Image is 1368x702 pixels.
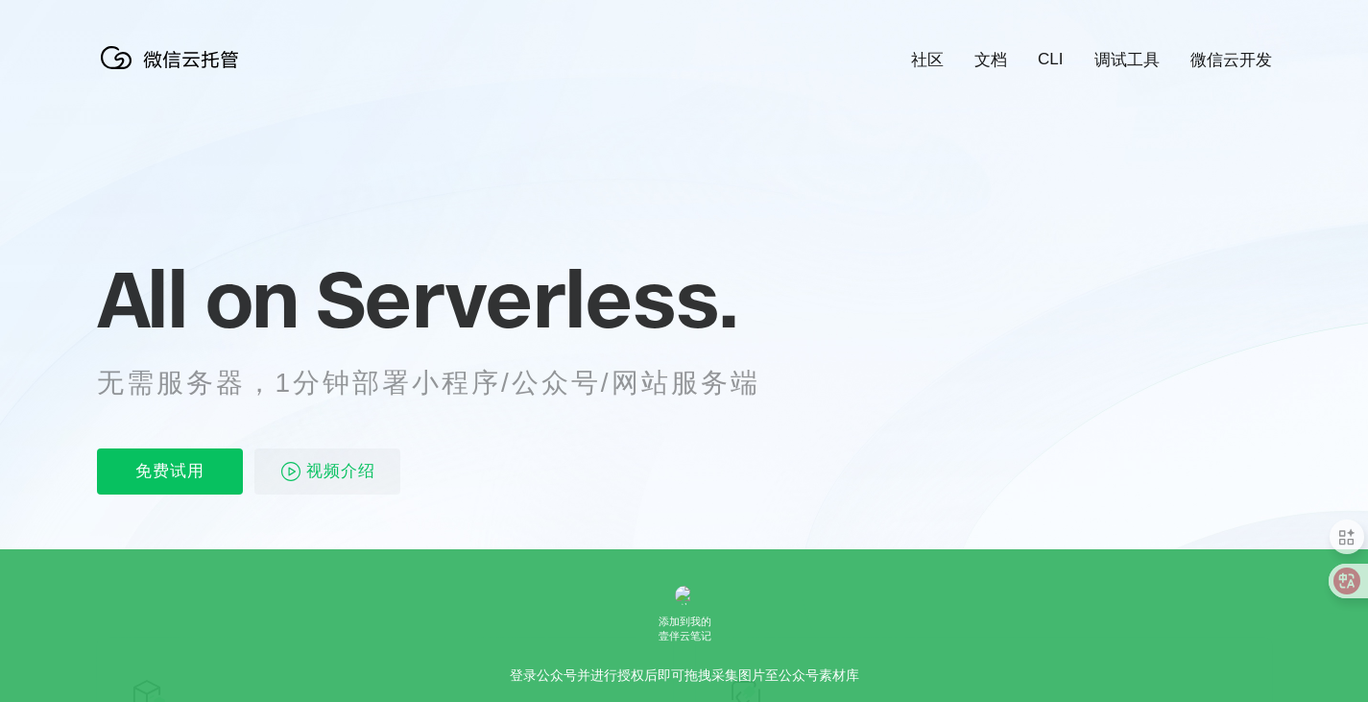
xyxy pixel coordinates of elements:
[1038,50,1063,69] a: CLI
[911,49,944,71] a: 社区
[279,460,302,483] img: video_play.svg
[1190,49,1272,71] a: 微信云开发
[97,251,298,347] span: All on
[316,251,737,347] span: Serverless.
[306,448,375,495] span: 视频介绍
[1094,49,1160,71] a: 调试工具
[97,364,796,402] p: 无需服务器，1分钟部署小程序/公众号/网站服务端
[974,49,1007,71] a: 文档
[97,38,251,77] img: 微信云托管
[97,448,243,495] p: 免费试用
[97,63,251,80] a: 微信云托管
